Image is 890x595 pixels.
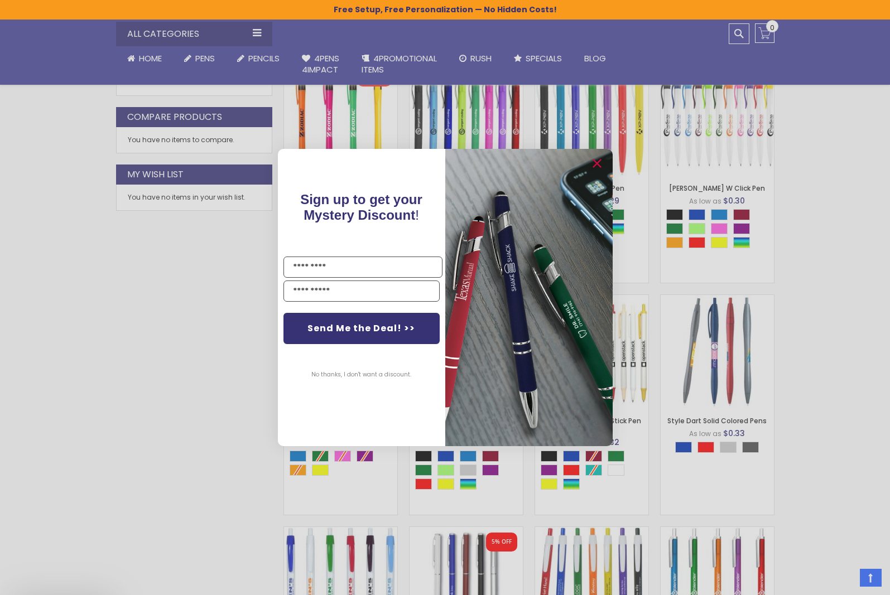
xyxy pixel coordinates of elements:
button: Close dialog [588,154,606,172]
span: Sign up to get your Mystery Discount [300,192,422,222]
button: Send Me the Deal! >> [283,313,440,344]
button: No thanks, I don't want a discount. [306,361,417,389]
img: 081b18bf-2f98-4675-a917-09431eb06994.jpeg [445,149,613,446]
iframe: Google Customer Reviews [798,565,890,595]
input: YOUR EMAIL [283,280,440,302]
span: ! [300,192,422,222]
